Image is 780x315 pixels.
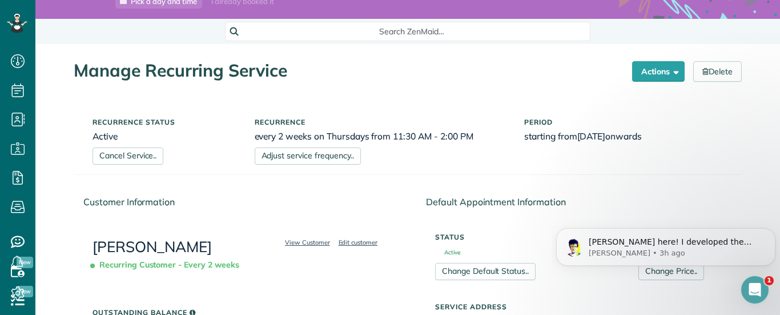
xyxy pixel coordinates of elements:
[741,276,769,304] iframe: Intercom live chat
[435,233,621,241] h5: Status
[335,237,381,248] a: Edit customer
[93,147,163,165] a: Cancel Service..
[632,61,685,82] button: Actions
[435,263,536,280] a: Change Default Status..
[93,118,238,126] h5: Recurrence status
[765,276,774,285] span: 1
[93,256,244,276] span: Recurring Customer - Every 2 weeks
[282,237,333,248] a: View Customer
[435,250,460,256] span: Active
[93,237,212,256] a: [PERSON_NAME]
[255,118,508,126] h5: Recurrence
[417,186,741,218] div: Default Appointment Information
[255,131,508,141] h6: every 2 weeks on Thursdays from 11:30 AM - 2:00 PM
[93,131,238,141] h6: Active
[435,303,723,310] h5: Service Address
[524,118,723,126] h5: Period
[255,147,361,165] a: Adjust service frequency..
[577,130,606,142] span: [DATE]
[74,61,624,80] h1: Manage Recurring Service
[693,61,742,82] a: Delete
[524,131,723,141] h6: starting from onwards
[552,204,780,284] iframe: Intercom notifications message
[74,186,399,218] div: Customer Information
